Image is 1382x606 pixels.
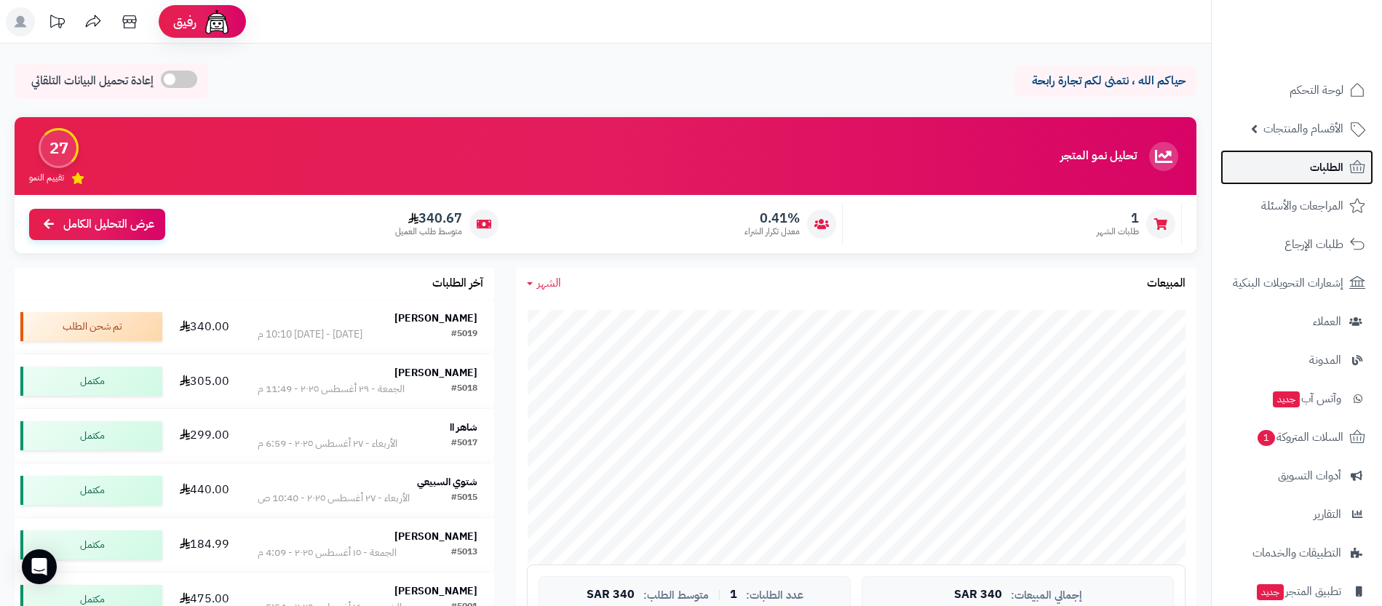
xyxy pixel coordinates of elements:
[258,327,362,342] div: [DATE] - [DATE] 10:10 م
[718,589,721,600] span: |
[1255,581,1341,602] span: تطبيق المتجر
[1220,150,1373,185] a: الطلبات
[1283,11,1368,41] img: logo-2.png
[451,382,477,396] div: #5018
[1220,188,1373,223] a: المراجعات والأسئلة
[1273,391,1300,407] span: جديد
[394,529,477,544] strong: [PERSON_NAME]
[1309,350,1341,370] span: المدونة
[1220,420,1373,455] a: السلات المتروكة1
[537,274,561,292] span: الشهر
[20,421,162,450] div: مكتمل
[1310,157,1343,178] span: الطلبات
[1257,429,1276,447] span: 1
[20,530,162,559] div: مكتمل
[1261,196,1343,216] span: المراجعات والأسئلة
[29,172,64,184] span: تقييم النمو
[1256,427,1343,447] span: السلات المتروكة
[1220,381,1373,416] a: وآتس آبجديد
[1011,589,1082,602] span: إجمالي المبيعات:
[451,436,477,451] div: #5017
[1271,388,1341,409] span: وآتس آب
[1220,304,1373,339] a: العملاء
[1278,466,1341,486] span: أدوات التسويق
[29,209,165,240] a: عرض التحليل الكامل
[746,589,803,602] span: عدد الطلبات:
[1220,227,1373,262] a: طلبات الإرجاع
[1263,119,1343,139] span: الأقسام والمنتجات
[450,420,477,435] strong: شاهر اا
[394,365,477,380] strong: [PERSON_NAME]
[1220,343,1373,378] a: المدونة
[20,476,162,505] div: مكتمل
[1313,311,1341,332] span: العملاء
[744,226,800,238] span: معدل تكرار الشراء
[1314,504,1341,525] span: التقارير
[1097,210,1139,226] span: 1
[432,277,483,290] h3: آخر الطلبات
[258,436,397,451] div: الأربعاء - ٢٧ أغسطس ٢٠٢٥ - 6:59 م
[22,549,57,584] div: Open Intercom Messenger
[173,13,196,31] span: رفيق
[1147,277,1186,290] h3: المبيعات
[39,7,75,40] a: تحديثات المنصة
[394,583,477,599] strong: [PERSON_NAME]
[394,311,477,326] strong: [PERSON_NAME]
[451,327,477,342] div: #5019
[63,216,154,233] span: عرض التحليل الكامل
[1220,266,1373,300] a: إشعارات التحويلات البنكية
[20,312,162,341] div: تم شحن الطلب
[202,7,231,36] img: ai-face.png
[258,546,397,560] div: الجمعة - ١٥ أغسطس ٢٠٢٥ - 4:09 م
[1220,535,1373,570] a: التطبيقات والخدمات
[1233,273,1343,293] span: إشعارات التحويلات البنكية
[168,300,241,354] td: 340.00
[744,210,800,226] span: 0.41%
[1284,234,1343,255] span: طلبات الإرجاع
[395,226,462,238] span: متوسط طلب العميل
[258,382,405,396] div: الجمعة - ٢٩ أغسطس ٢٠٢٥ - 11:49 م
[451,546,477,560] div: #5013
[1025,73,1186,89] p: حياكم الله ، نتمنى لكم تجارة رابحة
[168,354,241,408] td: 305.00
[1220,458,1373,493] a: أدوات التسويق
[417,474,477,490] strong: شتوي السبيعي
[20,367,162,396] div: مكتمل
[168,409,241,463] td: 299.00
[168,518,241,572] td: 184.99
[31,73,154,89] span: إعادة تحميل البيانات التلقائي
[954,589,1002,602] span: 340 SAR
[1097,226,1139,238] span: طلبات الشهر
[1257,584,1284,600] span: جديد
[1252,543,1341,563] span: التطبيقات والخدمات
[1220,73,1373,108] a: لوحة التحكم
[1220,497,1373,532] a: التقارير
[451,491,477,506] div: #5015
[168,463,241,517] td: 440.00
[527,275,561,292] a: الشهر
[1290,80,1343,100] span: لوحة التحكم
[730,589,737,602] span: 1
[1060,150,1137,163] h3: تحليل نمو المتجر
[643,589,709,602] span: متوسط الطلب:
[395,210,462,226] span: 340.67
[258,491,410,506] div: الأربعاء - ٢٧ أغسطس ٢٠٢٥ - 10:40 ص
[587,589,635,602] span: 340 SAR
